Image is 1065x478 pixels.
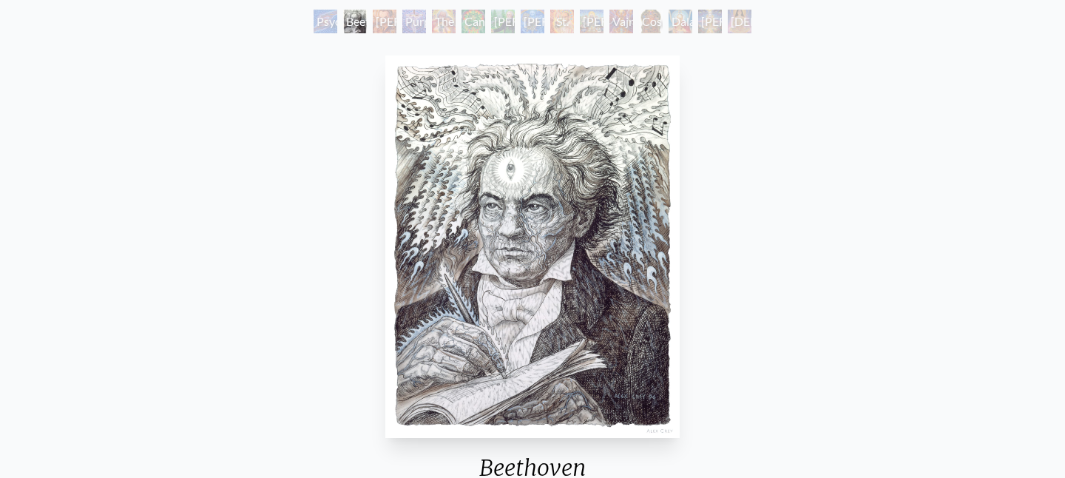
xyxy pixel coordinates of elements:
div: [DEMOGRAPHIC_DATA] [728,10,751,33]
div: [PERSON_NAME] & the New Eleusis [521,10,544,33]
div: Dalai Lama [669,10,692,33]
div: The Shulgins and their Alchemical Angels [432,10,456,33]
div: [PERSON_NAME] M.D., Cartographer of Consciousness [373,10,396,33]
div: [PERSON_NAME][US_STATE] - Hemp Farmer [491,10,515,33]
div: Cosmic [DEMOGRAPHIC_DATA] [639,10,663,33]
img: Beethoven-1996-Alex-Grey-watermarked.jpg [385,55,679,438]
div: Purple [DEMOGRAPHIC_DATA] [402,10,426,33]
div: St. [PERSON_NAME] & The LSD Revelation Revolution [550,10,574,33]
div: Psychedelic Healing [314,10,337,33]
div: Vajra Guru [609,10,633,33]
div: [PERSON_NAME] [580,10,603,33]
div: [PERSON_NAME] [698,10,722,33]
div: Cannabacchus [461,10,485,33]
div: Beethoven [343,10,367,33]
